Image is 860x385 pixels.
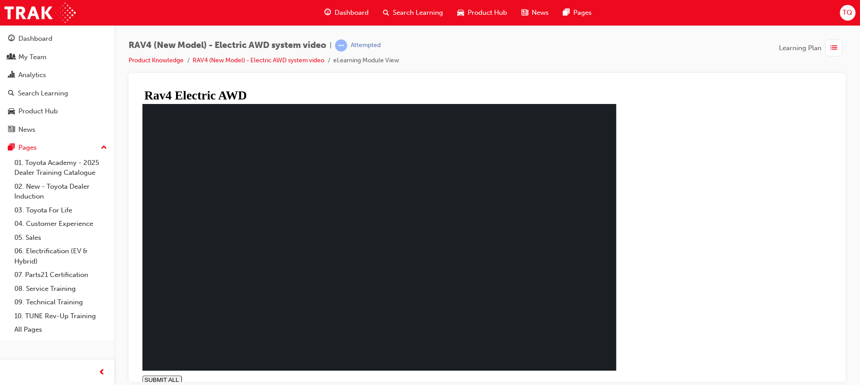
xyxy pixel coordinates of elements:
div: News [18,125,35,135]
button: Learning Plan [779,39,846,56]
div: Product Hub [18,106,58,117]
a: Product Knowledge [129,56,184,64]
a: 07. Parts21 Certification [11,268,111,282]
span: pages-icon [563,7,570,18]
span: news-icon [521,7,528,18]
li: eLearning Module View [333,56,399,66]
a: My Team [4,49,111,65]
span: search-icon [383,7,389,18]
span: car-icon [457,7,464,18]
a: News [4,121,111,138]
div: Attempted [351,41,381,50]
a: pages-iconPages [556,4,599,22]
a: Product Hub [4,103,111,120]
a: 05. Sales [11,231,111,245]
div: Pages [18,143,37,153]
a: 01. Toyota Academy - 2025 Dealer Training Catalogue [11,156,111,180]
a: RAV4 (New Model) - Electric AWD system video [193,56,324,64]
span: Pages [573,8,592,18]
div: My Team [18,52,47,62]
button: DashboardMy TeamAnalyticsSearch LearningProduct HubNews [4,29,111,139]
a: 08. Service Training [11,282,111,296]
a: car-iconProduct Hub [450,4,514,22]
button: Pages [4,139,111,156]
div: Dashboard [18,34,52,44]
a: 09. Technical Training [11,295,111,309]
a: 06. Electrification (EV & Hybrid) [11,244,111,268]
span: guage-icon [324,7,331,18]
a: Dashboard [4,30,111,47]
span: pages-icon [8,144,15,152]
span: list-icon [830,43,837,54]
span: Product Hub [468,8,507,18]
span: TQ [843,8,852,18]
a: 03. Toyota For Life [11,203,111,217]
a: 04. Customer Experience [11,217,111,231]
span: Learning Plan [779,43,821,53]
a: Analytics [4,67,111,83]
div: Analytics [18,70,46,80]
a: 02. New - Toyota Dealer Induction [11,180,111,203]
span: Dashboard [335,8,369,18]
span: Search Learning [393,8,443,18]
span: News [532,8,549,18]
span: search-icon [8,90,14,98]
img: Trak [4,3,76,23]
a: search-iconSearch Learning [376,4,450,22]
span: prev-icon [99,367,105,378]
span: | [330,40,331,51]
span: learningRecordVerb_ATTEMPT-icon [335,39,347,52]
span: RAV4 (New Model) - Electric AWD system video [129,40,326,51]
div: Search Learning [18,88,68,99]
a: guage-iconDashboard [317,4,376,22]
span: guage-icon [8,35,15,43]
span: up-icon [101,142,107,154]
a: 10. TUNE Rev-Up Training [11,309,111,323]
a: All Pages [11,323,111,337]
span: car-icon [8,108,15,116]
span: chart-icon [8,71,15,79]
a: news-iconNews [514,4,556,22]
a: Search Learning [4,85,111,102]
button: TQ [840,5,856,21]
span: people-icon [8,53,15,61]
span: news-icon [8,126,15,134]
